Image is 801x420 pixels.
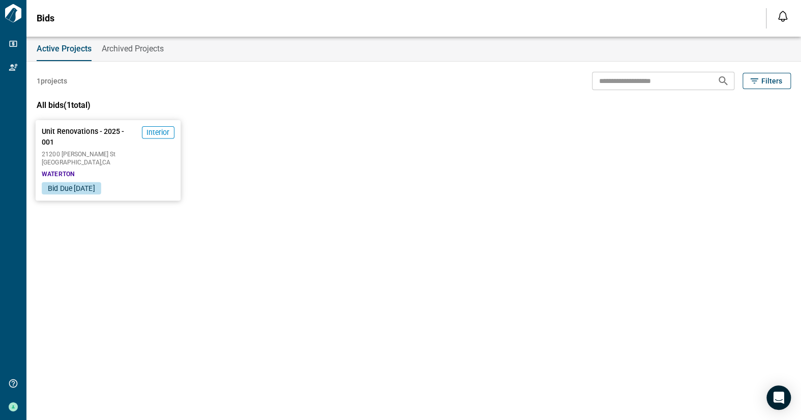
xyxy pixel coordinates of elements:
span: 1 projects [37,76,67,86]
span: Unit Renovations - 2025 - 001 [42,126,137,147]
span: Bid Due [DATE] [48,184,95,192]
span: WATERTON [42,170,74,178]
span: 21200 [PERSON_NAME] St [42,151,174,157]
span: [GEOGRAPHIC_DATA] , CA [42,159,174,165]
div: base tabs [26,37,801,61]
button: Filters [743,73,791,89]
span: Filters [761,76,782,86]
span: All bids ( 1 total) [37,100,91,110]
button: Open notification feed [775,8,791,24]
div: Open Intercom Messenger [766,385,791,410]
button: Search projects [713,71,733,91]
span: Active Projects [37,44,92,54]
span: Interior [146,127,170,137]
span: Bids [37,13,54,23]
span: Archived Projects [102,44,164,54]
